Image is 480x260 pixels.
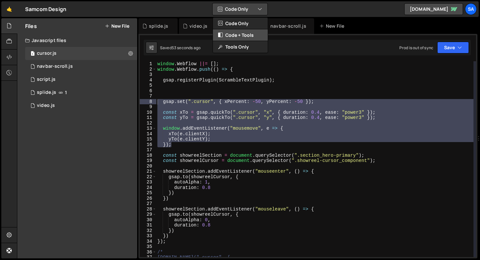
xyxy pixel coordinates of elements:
[140,169,156,174] div: 21
[17,34,137,47] div: Javascript files
[140,110,156,115] div: 10
[25,73,137,86] div: 14806/38397.js
[213,41,268,53] button: Tools Only
[140,223,156,228] div: 31
[140,115,156,121] div: 11
[25,22,37,30] h2: Files
[319,23,347,29] div: New File
[65,90,67,95] span: 1
[140,104,156,110] div: 9
[140,158,156,164] div: 19
[140,233,156,239] div: 33
[140,212,156,217] div: 29
[1,1,17,17] a: 🤙
[140,190,156,196] div: 25
[270,23,306,29] div: navbar-scroll.js
[37,103,55,108] div: video.js
[140,201,156,207] div: 27
[140,153,156,158] div: 18
[37,77,56,82] div: script.js
[399,45,433,51] div: Prod is out of sync
[140,131,156,137] div: 14
[25,86,137,99] div: 14806/45266.js
[25,47,137,60] div: 14806/45454.js
[140,244,156,250] div: 35
[213,18,268,29] button: Code Only
[140,239,156,244] div: 34
[160,45,200,51] div: Saved
[213,3,267,15] button: Code Only
[105,23,129,29] button: New File
[140,126,156,131] div: 13
[172,45,200,51] div: 53 seconds ago
[140,228,156,234] div: 32
[37,51,56,56] div: cursor.js
[189,23,207,29] div: video.js
[140,185,156,191] div: 24
[37,64,73,69] div: navbar-scroll.js
[404,3,463,15] a: [DOMAIN_NAME]
[140,164,156,169] div: 20
[140,88,156,94] div: 6
[140,137,156,142] div: 15
[140,207,156,212] div: 28
[25,99,137,112] div: 14806/45268.js
[213,29,268,41] button: Code + Tools
[140,94,156,99] div: 7
[140,121,156,126] div: 12
[465,3,477,15] a: SA
[437,42,469,53] button: Save
[140,67,156,72] div: 2
[140,250,156,255] div: 36
[140,180,156,185] div: 23
[25,60,137,73] div: 14806/45291.js
[140,217,156,223] div: 30
[140,174,156,180] div: 22
[140,99,156,105] div: 8
[140,142,156,148] div: 16
[140,61,156,67] div: 1
[25,5,66,13] div: Samcom Design
[31,51,35,57] span: 1
[37,90,56,95] div: splide.js
[140,147,156,153] div: 17
[140,72,156,78] div: 3
[149,23,168,29] div: splide.js
[140,78,156,83] div: 4
[140,83,156,88] div: 5
[140,196,156,201] div: 26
